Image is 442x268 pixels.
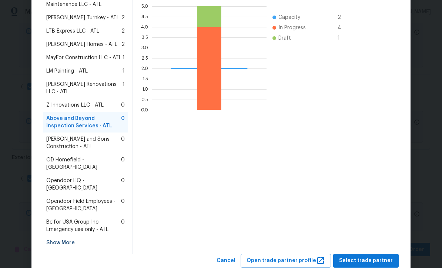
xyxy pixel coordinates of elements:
[121,14,125,21] span: 2
[46,81,123,96] span: [PERSON_NAME] Renovations LLC - ATL
[46,101,104,109] span: Z Innovations LLC - ATL
[241,254,331,268] button: Open trade partner profile
[123,54,125,61] span: 1
[121,115,125,130] span: 0
[278,24,306,31] span: In Progress
[339,256,393,265] span: Select trade partner
[278,34,291,42] span: Draft
[142,35,148,40] text: 3.5
[46,115,121,130] span: Above and Beyond Inspection Services - ATL
[123,81,125,96] span: 1
[46,198,121,212] span: Opendoor Field Employees - [GEOGRAPHIC_DATA]
[141,25,148,29] text: 4.0
[278,14,300,21] span: Capacity
[121,101,125,109] span: 0
[121,27,125,35] span: 2
[217,256,235,265] span: Cancel
[46,54,121,61] span: MayFor Construction LLC - ATL
[338,34,349,42] span: 1
[46,27,99,35] span: LTB Express LLC - ATL
[121,218,125,233] span: 0
[141,108,148,112] text: 0.0
[121,177,125,192] span: 0
[247,256,325,265] span: Open trade partner profile
[143,77,148,81] text: 1.5
[141,97,148,102] text: 0.5
[43,236,128,249] div: Show More
[46,14,119,21] span: [PERSON_NAME] Turnkey - ATL
[121,41,125,48] span: 2
[46,218,121,233] span: Belfor USA Group Inc-Emergency use only - ATL
[214,254,238,268] button: Cancel
[142,56,148,60] text: 2.5
[46,41,117,48] span: [PERSON_NAME] Homes - ATL
[141,4,148,9] text: 5.0
[142,87,148,91] text: 1.0
[141,46,148,50] text: 3.0
[333,254,399,268] button: Select trade partner
[123,67,125,75] span: 1
[46,156,121,171] span: OD Homefield - [GEOGRAPHIC_DATA]
[141,14,148,19] text: 4.5
[141,66,148,71] text: 2.0
[46,135,121,150] span: [PERSON_NAME] and Sons Construction - ATL
[121,135,125,150] span: 0
[46,67,88,75] span: LM Painting - ATL
[46,177,121,192] span: Opendoor HQ - [GEOGRAPHIC_DATA]
[121,156,125,171] span: 0
[121,198,125,212] span: 0
[338,14,349,21] span: 2
[338,24,349,31] span: 4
